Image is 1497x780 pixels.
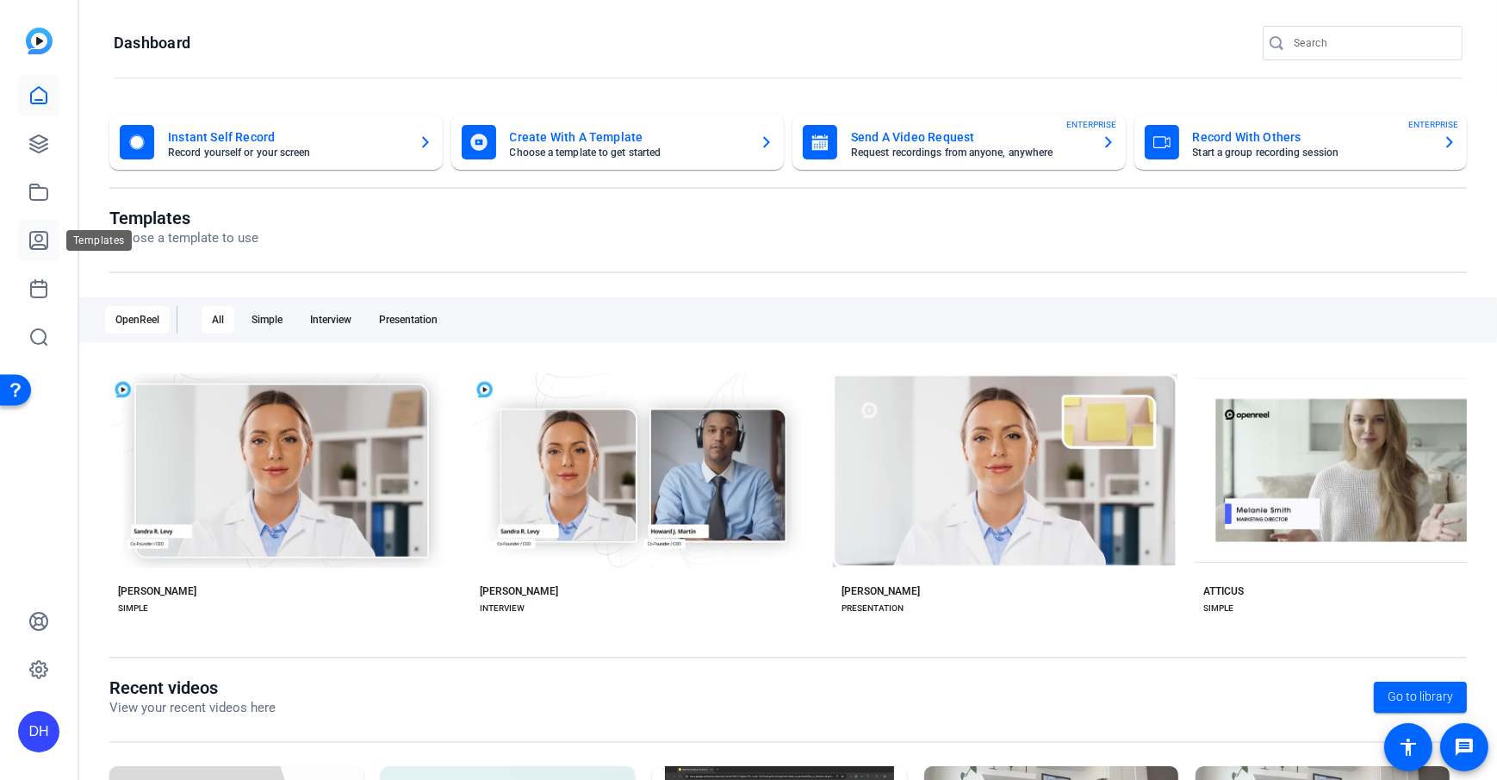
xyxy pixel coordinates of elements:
div: SIMPLE [118,602,148,615]
mat-card-subtitle: Choose a template to get started [510,147,747,158]
h1: Recent videos [109,677,276,698]
button: Create With A TemplateChoose a template to get started [451,115,785,170]
p: Choose a template to use [109,228,258,248]
div: Interview [300,306,362,334]
h1: Dashboard [114,33,190,53]
div: Presentation [369,306,448,334]
div: OpenReel [105,306,170,334]
mat-card-title: Record With Others [1193,127,1430,147]
p: View your recent videos here [109,698,276,718]
div: [PERSON_NAME] [842,584,920,598]
button: Send A Video RequestRequest recordings from anyone, anywhereENTERPRISE [792,115,1126,170]
mat-icon: message [1454,737,1475,758]
span: ENTERPRISE [1408,118,1458,131]
mat-card-title: Create With A Template [510,127,747,147]
a: Go to library [1374,682,1467,713]
mat-card-subtitle: Start a group recording session [1193,147,1430,158]
mat-card-subtitle: Record yourself or your screen [168,147,405,158]
mat-card-subtitle: Request recordings from anyone, anywhere [851,147,1088,158]
img: blue-gradient.svg [26,28,53,54]
mat-icon: accessibility [1398,737,1419,758]
input: Search [1294,33,1449,53]
div: Simple [241,306,293,334]
div: ATTICUS [1203,584,1244,598]
button: Record With OthersStart a group recording sessionENTERPRISE [1134,115,1468,170]
div: Templates [66,230,132,251]
mat-card-title: Send A Video Request [851,127,1088,147]
button: Instant Self RecordRecord yourself or your screen [109,115,443,170]
h1: Templates [109,208,258,228]
div: [PERSON_NAME] [118,584,196,598]
div: All [202,306,234,334]
span: ENTERPRISE [1067,118,1117,131]
div: DH [18,711,59,752]
div: PRESENTATION [842,602,904,615]
mat-card-title: Instant Self Record [168,127,405,147]
div: SIMPLE [1203,602,1233,615]
div: INTERVIEW [480,602,525,615]
span: Go to library [1388,688,1453,706]
div: [PERSON_NAME] [480,584,558,598]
